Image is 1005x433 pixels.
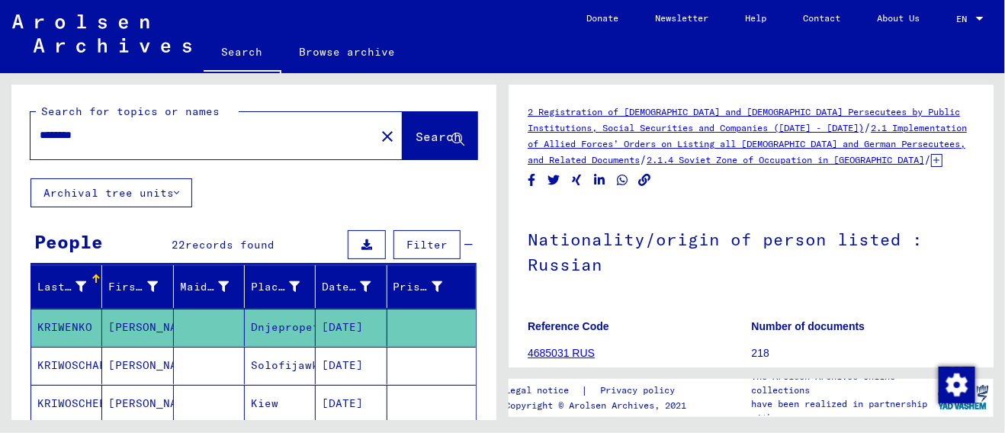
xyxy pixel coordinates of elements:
[102,347,173,384] mat-cell: [PERSON_NAME]
[34,228,103,255] div: People
[505,399,693,412] p: Copyright © Arolsen Archives, 2021
[322,274,390,299] div: Date of Birth
[316,347,387,384] mat-cell: [DATE]
[406,238,448,252] span: Filter
[752,370,933,397] p: The Arolsen Archives online collections
[864,120,871,134] span: /
[546,171,562,190] button: Share on Twitter
[245,385,316,422] mat-cell: Kiew
[416,129,461,144] span: Search
[378,127,397,146] mat-icon: close
[172,238,186,252] span: 22
[12,14,191,53] img: Arolsen_neg.svg
[505,383,693,399] div: |
[316,385,387,422] mat-cell: [DATE]
[322,279,371,295] div: Date of Birth
[37,279,86,295] div: Last Name
[956,14,973,24] span: EN
[251,274,319,299] div: Place of Birth
[524,171,540,190] button: Share on Facebook
[31,309,102,346] mat-cell: KRIWENKO
[647,154,924,165] a: 2.1.4 Soviet Zone of Occupation in [GEOGRAPHIC_DATA]
[108,274,176,299] div: First Name
[528,204,974,297] h1: Nationality/origin of person listed : Russian
[752,320,865,332] b: Number of documents
[41,104,220,118] mat-label: Search for topics or names
[102,309,173,346] mat-cell: [PERSON_NAME]
[31,385,102,422] mat-cell: KRIWOSCHEEW
[186,238,275,252] span: records found
[316,309,387,346] mat-cell: [DATE]
[387,265,476,308] mat-header-cell: Prisoner #
[752,345,975,361] p: 218
[505,383,581,399] a: Legal notice
[393,279,442,295] div: Prisoner #
[393,230,461,259] button: Filter
[615,171,631,190] button: Share on WhatsApp
[245,265,316,308] mat-header-cell: Place of Birth
[245,309,316,346] mat-cell: Dnjepropetrowsk
[281,34,414,70] a: Browse archive
[939,367,975,403] img: Change consent
[528,106,960,133] a: 2 Registration of [DEMOGRAPHIC_DATA] and [DEMOGRAPHIC_DATA] Persecutees by Public Institutions, S...
[316,265,387,308] mat-header-cell: Date of Birth
[245,347,316,384] mat-cell: Solofijawka
[528,122,967,165] a: 2.1 Implementation of Allied Forces’ Orders on Listing all [DEMOGRAPHIC_DATA] and German Persecut...
[108,279,157,295] div: First Name
[180,274,248,299] div: Maiden Name
[403,112,477,159] button: Search
[180,279,229,295] div: Maiden Name
[174,265,245,308] mat-header-cell: Maiden Name
[935,378,992,416] img: yv_logo.png
[569,171,585,190] button: Share on Xing
[251,279,300,295] div: Place of Birth
[588,383,693,399] a: Privacy policy
[204,34,281,73] a: Search
[102,385,173,422] mat-cell: [PERSON_NAME]
[640,152,647,166] span: /
[528,347,595,359] a: 4685031 RUS
[102,265,173,308] mat-header-cell: First Name
[924,152,931,166] span: /
[31,178,192,207] button: Archival tree units
[31,347,102,384] mat-cell: KRIWOSCHAPKA
[31,265,102,308] mat-header-cell: Last Name
[752,397,933,425] p: have been realized in partnership with
[528,320,609,332] b: Reference Code
[372,120,403,151] button: Clear
[637,171,653,190] button: Copy link
[393,274,461,299] div: Prisoner #
[37,274,105,299] div: Last Name
[592,171,608,190] button: Share on LinkedIn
